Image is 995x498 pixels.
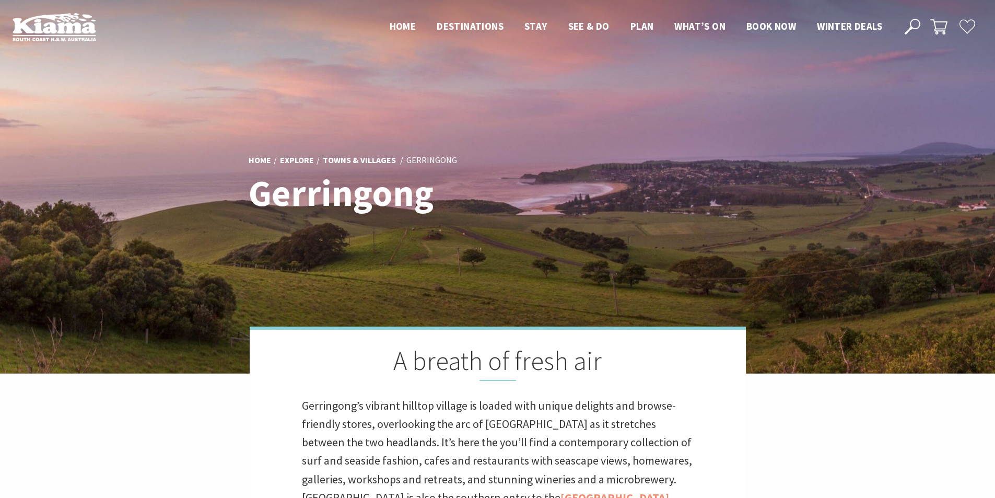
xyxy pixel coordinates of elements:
span: Home [390,20,416,32]
span: Winter Deals [817,20,882,32]
span: What’s On [674,20,725,32]
span: See & Do [568,20,610,32]
img: Kiama Logo [13,13,96,41]
span: Destinations [437,20,504,32]
span: Plan [630,20,654,32]
span: Stay [524,20,547,32]
nav: Main Menu [379,18,893,36]
a: Explore [280,155,314,166]
a: Towns & Villages [323,155,396,166]
h2: A breath of fresh air [302,345,694,381]
span: Book now [746,20,796,32]
a: Home [249,155,271,166]
h1: Gerringong [249,172,544,213]
li: Gerringong [406,154,457,167]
